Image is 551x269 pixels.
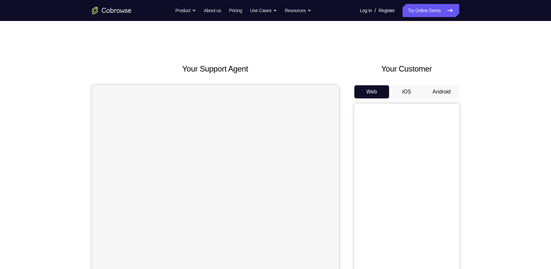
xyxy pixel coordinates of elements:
span: / [375,7,376,14]
a: Log In [360,4,372,17]
h2: Your Customer [354,63,459,75]
a: Try Online Demo [403,4,459,17]
a: Pricing [229,4,242,17]
button: Android [424,85,459,98]
h2: Your Support Agent [92,63,339,75]
a: Register [379,4,395,17]
a: Go to the home page [92,7,131,14]
button: Web [354,85,389,98]
a: About us [204,4,221,17]
button: Use Cases [250,4,277,17]
button: Resources [285,4,311,17]
button: iOS [389,85,424,98]
button: Product [175,4,196,17]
